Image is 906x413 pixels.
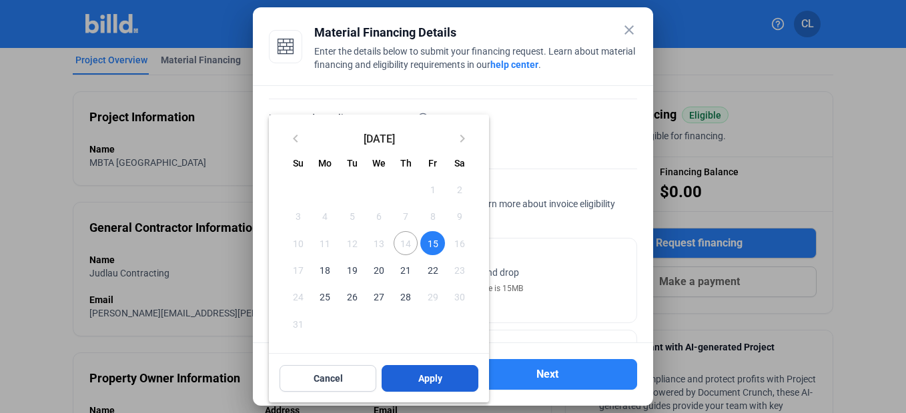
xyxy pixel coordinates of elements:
span: 26 [340,284,364,308]
span: Sa [454,158,465,169]
span: Mo [318,158,332,169]
span: 21 [394,258,418,282]
span: 16 [448,231,472,255]
span: 8 [420,204,444,228]
button: August 25, 2025 [312,283,338,310]
span: 7 [394,204,418,228]
span: [DATE] [309,133,449,143]
button: August 6, 2025 [366,203,392,229]
button: August 8, 2025 [419,203,446,229]
button: August 22, 2025 [419,256,446,283]
span: 1 [420,177,444,201]
button: August 27, 2025 [366,283,392,310]
span: 20 [367,258,391,282]
span: Th [400,158,412,169]
mat-icon: keyboard_arrow_right [454,131,470,147]
button: August 9, 2025 [446,203,473,229]
button: August 29, 2025 [419,283,446,310]
span: 15 [420,231,444,255]
span: 9 [448,204,472,228]
button: August 18, 2025 [312,256,338,283]
span: 19 [340,258,364,282]
button: August 30, 2025 [446,283,473,310]
span: 24 [286,284,310,308]
button: August 3, 2025 [285,203,312,229]
span: 22 [420,258,444,282]
span: 3 [286,204,310,228]
button: August 7, 2025 [392,203,419,229]
span: 12 [340,231,364,255]
button: August 20, 2025 [366,256,392,283]
span: 6 [367,204,391,228]
span: 28 [394,284,418,308]
button: August 1, 2025 [419,176,446,203]
td: AUG [285,176,419,203]
button: August 24, 2025 [285,283,312,310]
span: 25 [313,284,337,308]
button: August 12, 2025 [339,230,366,256]
span: 30 [448,284,472,308]
button: August 21, 2025 [392,256,419,283]
span: 27 [367,284,391,308]
span: 29 [420,284,444,308]
button: August 16, 2025 [446,230,473,256]
span: 23 [448,258,472,282]
span: 13 [367,231,391,255]
span: 11 [313,231,337,255]
span: Su [293,158,304,169]
span: We [372,158,386,169]
button: August 26, 2025 [339,283,366,310]
button: August 5, 2025 [339,203,366,229]
span: 14 [394,231,418,255]
button: August 2, 2025 [446,176,473,203]
button: Cancel [280,365,376,392]
span: 18 [313,258,337,282]
button: August 23, 2025 [446,256,473,283]
span: Fr [428,158,437,169]
span: 5 [340,204,364,228]
mat-icon: keyboard_arrow_left [288,131,304,147]
span: Cancel [314,372,343,385]
button: August 10, 2025 [285,230,312,256]
span: 17 [286,258,310,282]
button: August 15, 2025 [419,230,446,256]
button: August 31, 2025 [285,310,312,336]
span: 31 [286,311,310,335]
button: August 14, 2025 [392,230,419,256]
button: August 11, 2025 [312,230,338,256]
span: Tu [347,158,358,169]
button: August 19, 2025 [339,256,366,283]
span: 10 [286,231,310,255]
span: 4 [313,204,337,228]
button: Apply [382,365,478,392]
span: Apply [418,372,442,385]
button: August 17, 2025 [285,256,312,283]
button: August 13, 2025 [366,230,392,256]
span: 2 [448,177,472,201]
button: August 4, 2025 [312,203,338,229]
button: August 28, 2025 [392,283,419,310]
